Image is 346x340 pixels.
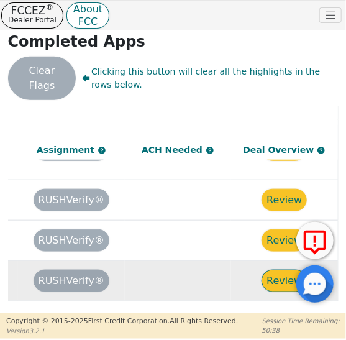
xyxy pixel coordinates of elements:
[8,15,57,25] p: Dealer Portal
[319,7,342,24] button: Toggle navigation
[170,317,238,325] span: All Rights Reserved.
[6,326,238,336] p: Version 3.2.1
[46,2,54,12] sup: ®
[1,2,63,29] button: FCCEZ®Dealer Portal
[8,6,57,15] p: FCCEZ
[243,145,326,155] span: Deal Overview
[66,2,109,29] button: AboutFCC
[262,316,340,326] p: Session Time Remaining:
[8,33,145,50] strong: Completed Apps
[142,145,206,155] span: ACH Needed
[262,270,307,292] button: Review
[6,316,238,327] p: Copyright © 2015- 2025 First Credit Corporation.
[37,145,98,155] span: Assignment
[262,229,307,252] button: Review
[73,6,102,12] p: About
[73,19,102,25] p: FCC
[262,326,340,335] p: 50:38
[82,65,338,91] span: Clicking this button will clear all the highlights in the rows below.
[296,222,334,259] button: Report Error to FCC
[262,189,307,211] button: Review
